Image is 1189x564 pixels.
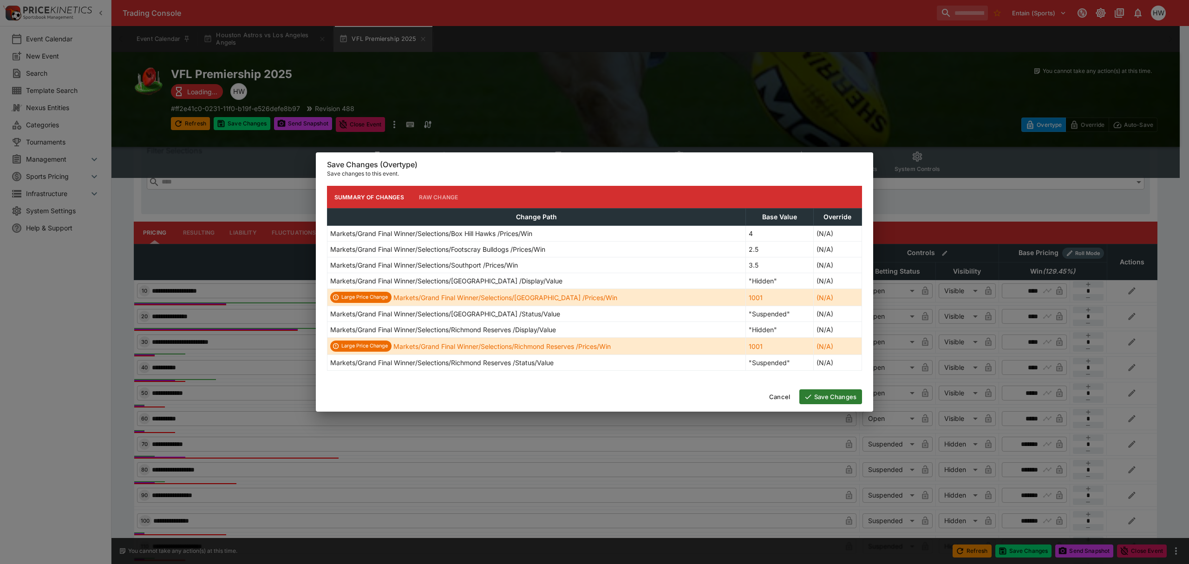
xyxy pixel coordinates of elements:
td: (N/A) [813,273,862,289]
td: (N/A) [813,257,862,273]
h6: Save Changes (Overtype) [327,160,862,170]
p: Markets/Grand Final Winner/Selections/[GEOGRAPHIC_DATA] /Display/Value [330,276,562,286]
button: Raw Change [412,186,466,208]
p: Save changes to this event. [327,169,862,178]
td: (N/A) [813,242,862,257]
td: (N/A) [813,306,862,322]
p: Markets/Grand Final Winner/Selections/[GEOGRAPHIC_DATA] /Prices/Win [393,293,617,302]
td: 4 [746,226,814,242]
button: Save Changes [799,389,862,404]
p: Markets/Grand Final Winner/Selections/Southport /Prices/Win [330,260,518,270]
td: (N/A) [813,226,862,242]
td: "Suspended" [746,306,814,322]
td: 2.5 [746,242,814,257]
td: (N/A) [813,322,862,338]
th: Base Value [746,209,814,226]
p: Markets/Grand Final Winner/Selections/Richmond Reserves /Prices/Win [393,341,611,351]
p: Markets/Grand Final Winner/Selections/Footscray Bulldogs /Prices/Win [330,244,545,254]
span: Large Price Change [338,294,392,301]
td: "Hidden" [746,322,814,338]
td: (N/A) [813,355,862,371]
span: Large Price Change [338,342,392,350]
button: Summary of Changes [327,186,412,208]
p: Markets/Grand Final Winner/Selections/Box Hill Hawks /Prices/Win [330,229,532,238]
p: Markets/Grand Final Winner/Selections/Richmond Reserves /Display/Value [330,325,556,334]
td: 1001 [746,338,814,355]
p: Markets/Grand Final Winner/Selections/Richmond Reserves /Status/Value [330,358,554,367]
td: 1001 [746,289,814,306]
td: "Hidden" [746,273,814,289]
td: 3.5 [746,257,814,273]
th: Override [813,209,862,226]
td: "Suspended" [746,355,814,371]
p: Markets/Grand Final Winner/Selections/[GEOGRAPHIC_DATA] /Status/Value [330,309,560,319]
th: Change Path [327,209,746,226]
button: Cancel [764,389,796,404]
td: (N/A) [813,289,862,306]
td: (N/A) [813,338,862,355]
